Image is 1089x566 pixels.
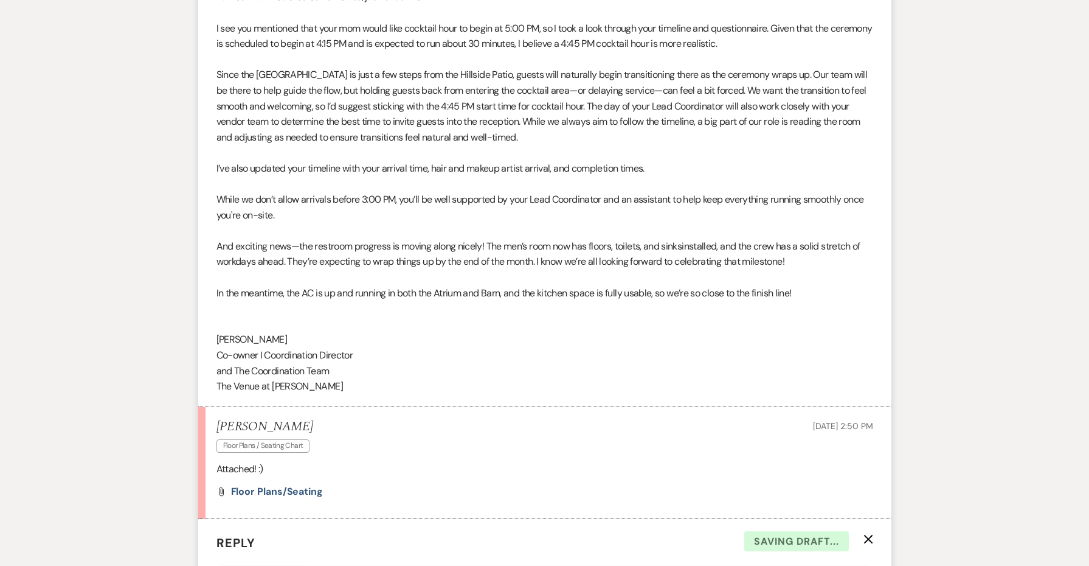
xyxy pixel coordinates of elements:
p: and The Coordination Team [216,363,873,379]
span: Floor Plans/Seating [231,485,323,498]
p: In the meantime, the AC is up and running in both the Atrium and Barn, and the kitchen space is f... [216,285,873,301]
p: While we don’t allow arrivals before 3:00 PM, you’ll be well supported by your Lead Coordinator a... [216,192,873,223]
p: Since the [GEOGRAPHIC_DATA] is just a few steps from the Hillside Patio, guests will naturally be... [216,67,873,145]
span: Saving draft... [744,531,849,552]
p: Attached! :) [216,461,873,477]
p: I see you mentioned that your mom would like cocktail hour to begin at 5:00 PM, so I took a look ... [216,21,873,52]
span: Floor Plans / Seating Chart [216,439,310,452]
p: Co-owner I Coordination Director [216,348,873,363]
p: I’ve also updated your timeline with your arrival time, hair and makeup artist arrival, and compl... [216,161,873,176]
a: Floor Plans/Seating [231,487,323,497]
p: [PERSON_NAME] [216,332,873,348]
p: The Venue at [PERSON_NAME] [216,379,873,394]
span: [DATE] 2:50 PM [813,421,873,431]
h5: [PERSON_NAME] [216,419,316,435]
p: And exciting news—the restroom progress is moving along nicely! The men’s room now has floors, to... [216,239,873,270]
span: Reply [216,535,255,551]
